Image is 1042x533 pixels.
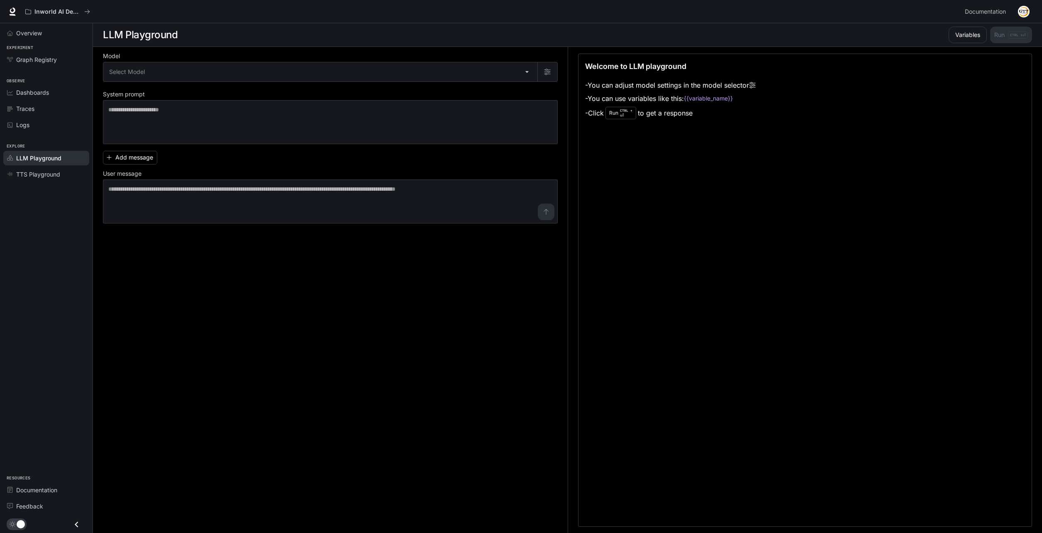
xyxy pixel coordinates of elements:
[3,85,89,100] a: Dashboards
[67,516,86,533] button: Close drawer
[3,167,89,182] a: TTS Playground
[109,68,145,76] span: Select Model
[34,8,81,15] p: Inworld AI Demos
[16,502,43,511] span: Feedback
[3,483,89,497] a: Documentation
[3,118,89,132] a: Logs
[961,3,1012,20] a: Documentation
[16,170,60,179] span: TTS Playground
[3,499,89,513] a: Feedback
[103,62,537,81] div: Select Model
[16,486,57,494] span: Documentation
[103,27,178,43] h1: LLM Playground
[3,151,89,165] a: LLM Playground
[949,27,987,43] button: Variables
[16,29,42,37] span: Overview
[585,105,756,121] li: - Click to get a response
[103,151,157,165] button: Add message
[3,26,89,40] a: Overview
[620,108,632,113] p: CTRL +
[103,91,145,97] p: System prompt
[684,94,733,103] code: {{variable_name}}
[16,104,34,113] span: Traces
[17,519,25,528] span: Dark mode toggle
[1018,6,1030,17] img: User avatar
[585,61,686,72] p: Welcome to LLM playground
[16,88,49,97] span: Dashboards
[620,108,632,118] p: ⏎
[103,171,142,177] p: User message
[16,55,57,64] span: Graph Registry
[585,92,756,105] li: - You can use variables like this:
[965,7,1006,17] span: Documentation
[103,53,120,59] p: Model
[16,120,29,129] span: Logs
[1015,3,1032,20] button: User avatar
[585,79,756,92] li: - You can adjust model settings in the model selector
[22,3,94,20] button: All workspaces
[3,52,89,67] a: Graph Registry
[3,101,89,116] a: Traces
[605,107,636,119] div: Run
[16,154,61,162] span: LLM Playground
